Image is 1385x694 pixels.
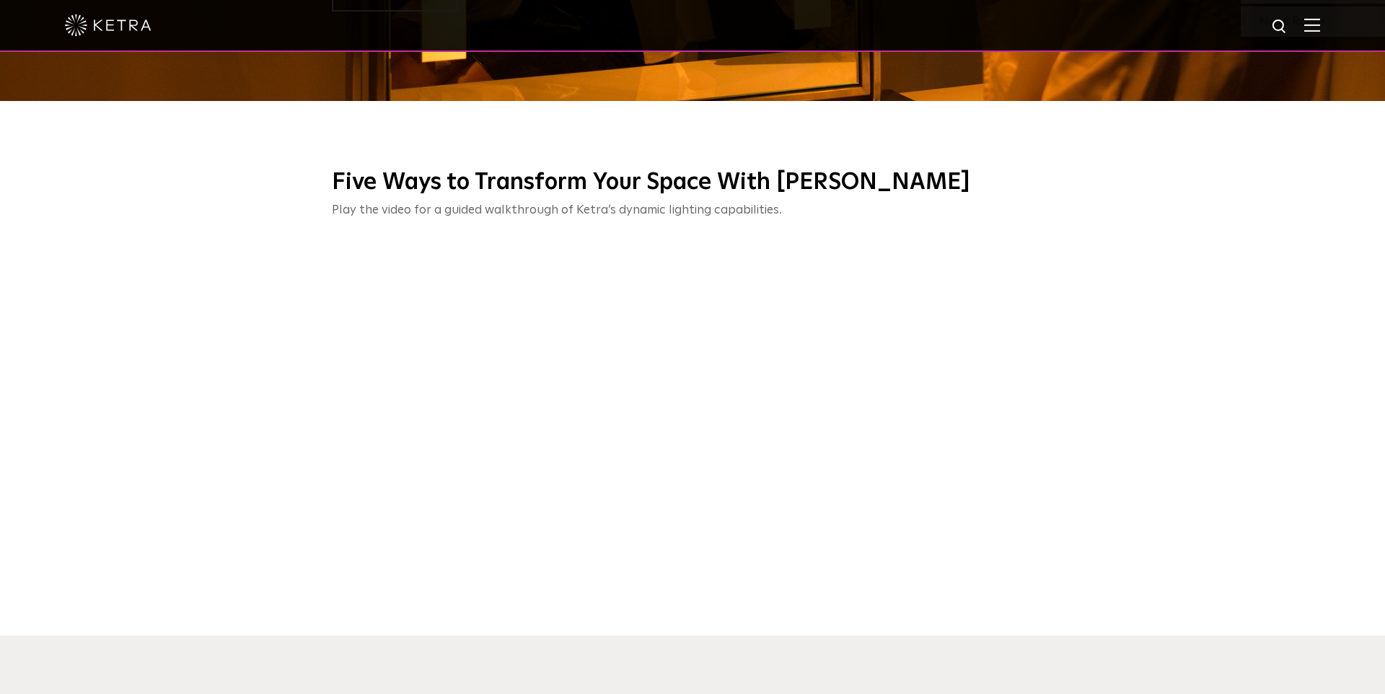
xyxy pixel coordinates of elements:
[65,14,151,36] img: ketra-logo-2019-white
[1304,18,1320,32] img: Hamburger%20Nav.svg
[404,243,981,568] iframe: Ketra Lighting Demonstration
[332,168,1053,198] h3: Five Ways to Transform Your Space With [PERSON_NAME]
[332,204,782,216] span: Play the video for a guided walkthrough of Ketra’s dynamic lighting capabilities.
[1271,18,1289,36] img: search icon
